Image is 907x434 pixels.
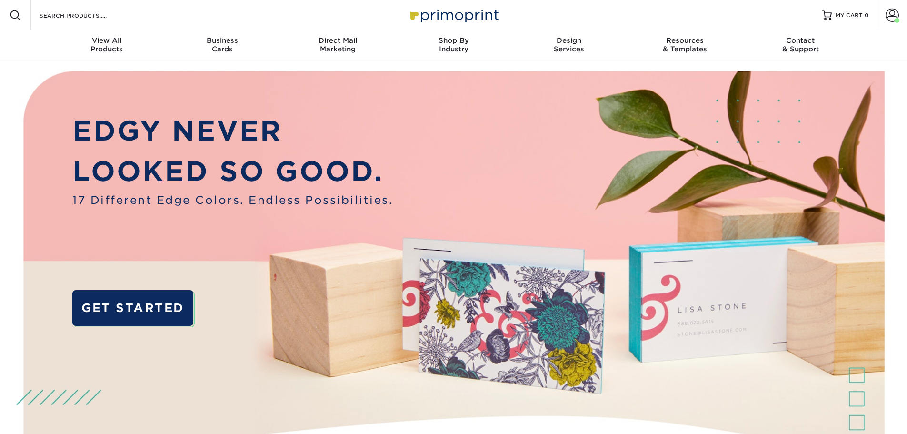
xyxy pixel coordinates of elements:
span: 17 Different Edge Colors. Endless Possibilities. [72,192,393,208]
div: Marketing [280,36,396,53]
div: Products [49,36,165,53]
p: EDGY NEVER [72,111,393,151]
div: Cards [164,36,280,53]
span: Business [164,36,280,45]
img: Primoprint [406,5,501,25]
a: Contact& Support [743,30,858,61]
a: GET STARTED [72,290,193,326]
span: Design [511,36,627,45]
span: 0 [865,12,869,19]
input: SEARCH PRODUCTS..... [39,10,131,21]
a: View AllProducts [49,30,165,61]
a: Resources& Templates [627,30,743,61]
p: LOOKED SO GOOD. [72,151,393,192]
div: Industry [396,36,511,53]
a: DesignServices [511,30,627,61]
a: Shop ByIndustry [396,30,511,61]
span: MY CART [836,11,863,20]
a: BusinessCards [164,30,280,61]
div: Services [511,36,627,53]
span: View All [49,36,165,45]
a: Direct MailMarketing [280,30,396,61]
span: Resources [627,36,743,45]
div: & Templates [627,36,743,53]
span: Contact [743,36,858,45]
span: Shop By [396,36,511,45]
span: Direct Mail [280,36,396,45]
div: & Support [743,36,858,53]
